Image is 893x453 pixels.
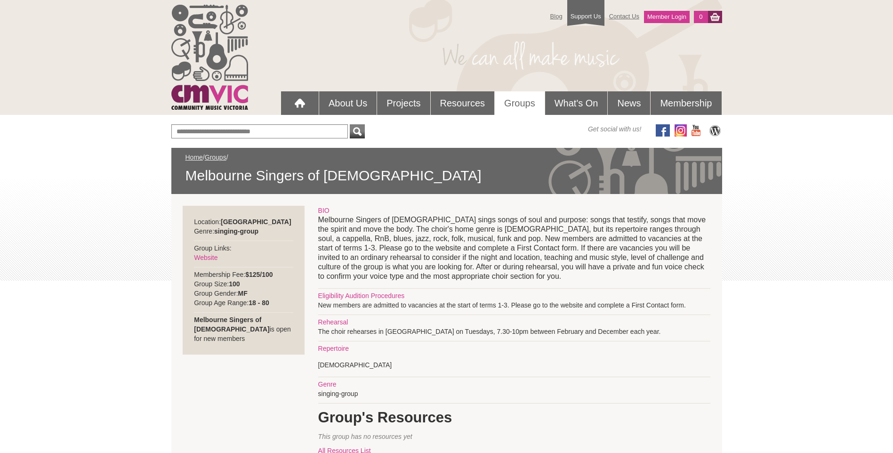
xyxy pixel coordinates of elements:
[318,433,412,440] span: This group has no resources yet
[318,215,710,281] p: Melbourne Singers of [DEMOGRAPHIC_DATA] sings songs of soul and purpose: songs that testify, song...
[221,218,291,226] strong: [GEOGRAPHIC_DATA]
[318,206,710,215] div: BIO
[183,206,305,355] div: Location: Genre: Group Links: Membership Fee: Group Size: Group Gender: Group Age Range: is open ...
[318,408,710,427] h1: Group's Resources
[545,91,608,115] a: What's On
[205,154,226,161] a: Groups
[245,271,273,278] strong: $125/100
[546,8,567,24] a: Blog
[185,167,708,185] span: Melbourne Singers of [DEMOGRAPHIC_DATA]
[185,154,203,161] a: Home
[214,227,258,235] strong: singing-group
[194,316,269,333] strong: Melbourne Singers of [DEMOGRAPHIC_DATA]
[318,380,710,389] div: Genre
[694,11,708,23] a: 0
[318,344,710,353] div: Repertoire
[318,317,710,327] div: Rehearsal
[318,291,710,300] div: Eligibility Audition Procedures
[431,91,495,115] a: Resources
[229,280,240,288] strong: 100
[495,91,545,115] a: Groups
[238,290,248,297] strong: MF
[651,91,721,115] a: Membership
[377,91,430,115] a: Projects
[708,124,722,137] img: CMVic Blog
[249,299,269,307] strong: 18 - 80
[194,254,217,261] a: Website
[319,91,377,115] a: About Us
[318,360,710,370] p: [DEMOGRAPHIC_DATA]
[675,124,687,137] img: icon-instagram.png
[604,8,644,24] a: Contact Us
[644,11,690,23] a: Member Login
[171,5,248,110] img: cmvic_logo.png
[588,124,642,134] span: Get social with us!
[185,153,708,185] div: / /
[608,91,650,115] a: News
